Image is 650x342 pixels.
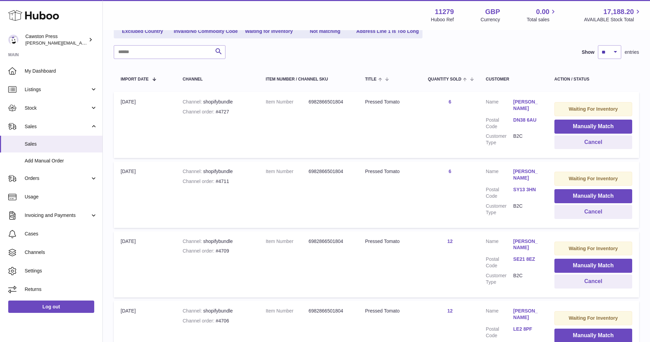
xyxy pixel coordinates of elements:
button: Manually Match [554,120,632,134]
div: Cawston Press [25,33,87,46]
a: DN38 6AU [513,117,541,123]
a: Address Line 1 is Too Long [354,26,421,37]
dd: 6982866501804 [308,99,351,105]
span: AVAILABLE Stock Total [584,16,642,23]
a: Invalid/No Commodity Code [171,26,240,37]
div: Channel [183,77,252,82]
button: Cancel [554,274,632,289]
div: Pressed Tomato [365,308,414,314]
span: Channels [25,249,97,256]
div: #4727 [183,109,252,115]
div: Pressed Tomato [365,168,414,175]
div: Huboo Ref [431,16,454,23]
a: Log out [8,301,94,313]
a: [PERSON_NAME] [513,168,541,181]
span: Quantity Sold [428,77,462,82]
dt: Name [486,308,513,322]
strong: Channel [183,308,203,314]
a: 12 [447,308,453,314]
div: Action / Status [554,77,632,82]
strong: Channel order [183,109,216,114]
button: Cancel [554,205,632,219]
strong: Channel order [183,318,216,323]
dt: Customer Type [486,203,513,216]
span: My Dashboard [25,68,97,74]
img: thomas.carson@cawstonpress.com [8,35,19,45]
dt: Customer Type [486,133,513,146]
div: #4711 [183,178,252,185]
span: 0.00 [536,7,550,16]
dt: Name [486,99,513,113]
a: 6 [449,99,451,105]
span: [PERSON_NAME][EMAIL_ADDRESS][PERSON_NAME][DOMAIN_NAME] [25,40,174,46]
span: Returns [25,286,97,293]
strong: Waiting For Inventory [569,176,618,181]
dd: 6982866501804 [308,168,351,175]
strong: Channel order [183,248,216,254]
span: 17,188.20 [603,7,634,16]
a: [PERSON_NAME] [513,99,541,112]
div: shopifybundle [183,168,252,175]
dt: Postal Code [486,186,513,199]
div: shopifybundle [183,308,252,314]
span: Cases [25,231,97,237]
a: 0.00 Total sales [527,7,557,23]
span: Total sales [527,16,557,23]
dt: Name [486,168,513,183]
dd: 6982866501804 [308,308,351,314]
span: Usage [25,194,97,200]
span: Add Manual Order [25,158,97,164]
dt: Item Number [266,99,308,105]
a: 17,188.20 AVAILABLE Stock Total [584,7,642,23]
span: Sales [25,123,90,130]
div: Currency [481,16,500,23]
dd: B2C [513,133,541,146]
a: [PERSON_NAME] [513,238,541,251]
div: shopifybundle [183,238,252,245]
div: Item Number / Channel SKU [266,77,351,82]
td: [DATE] [114,92,176,158]
a: SE21 8EZ [513,256,541,262]
div: Pressed Tomato [365,99,414,105]
dt: Item Number [266,168,308,175]
span: Settings [25,268,97,274]
span: Sales [25,141,97,147]
dt: Name [486,238,513,253]
strong: GBP [485,7,500,16]
span: entries [625,49,639,56]
button: Manually Match [554,259,632,273]
strong: 11279 [435,7,454,16]
button: Cancel [554,135,632,149]
strong: Channel order [183,179,216,184]
span: Orders [25,175,90,182]
strong: Channel [183,169,203,174]
span: Invoicing and Payments [25,212,90,219]
dt: Item Number [266,308,308,314]
dt: Postal Code [486,326,513,339]
a: Excluded Country [115,26,170,37]
a: [PERSON_NAME] [513,308,541,321]
strong: Waiting For Inventory [569,246,618,251]
dt: Customer Type [486,272,513,285]
dt: Postal Code [486,256,513,269]
strong: Channel [183,239,203,244]
span: Import date [121,77,149,82]
a: SY13 3HN [513,186,541,193]
strong: Waiting For Inventory [569,106,618,112]
dd: B2C [513,203,541,216]
a: 12 [447,239,453,244]
button: Manually Match [554,189,632,203]
a: Waiting for Inventory [242,26,296,37]
div: #4706 [183,318,252,324]
label: Show [582,49,594,56]
span: Listings [25,86,90,93]
a: Not matching [298,26,353,37]
a: LE2 8PF [513,326,541,332]
dt: Postal Code [486,117,513,130]
span: Stock [25,105,90,111]
td: [DATE] [114,161,176,228]
div: #4709 [183,248,252,254]
dd: B2C [513,272,541,285]
td: [DATE] [114,231,176,297]
dt: Item Number [266,238,308,245]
